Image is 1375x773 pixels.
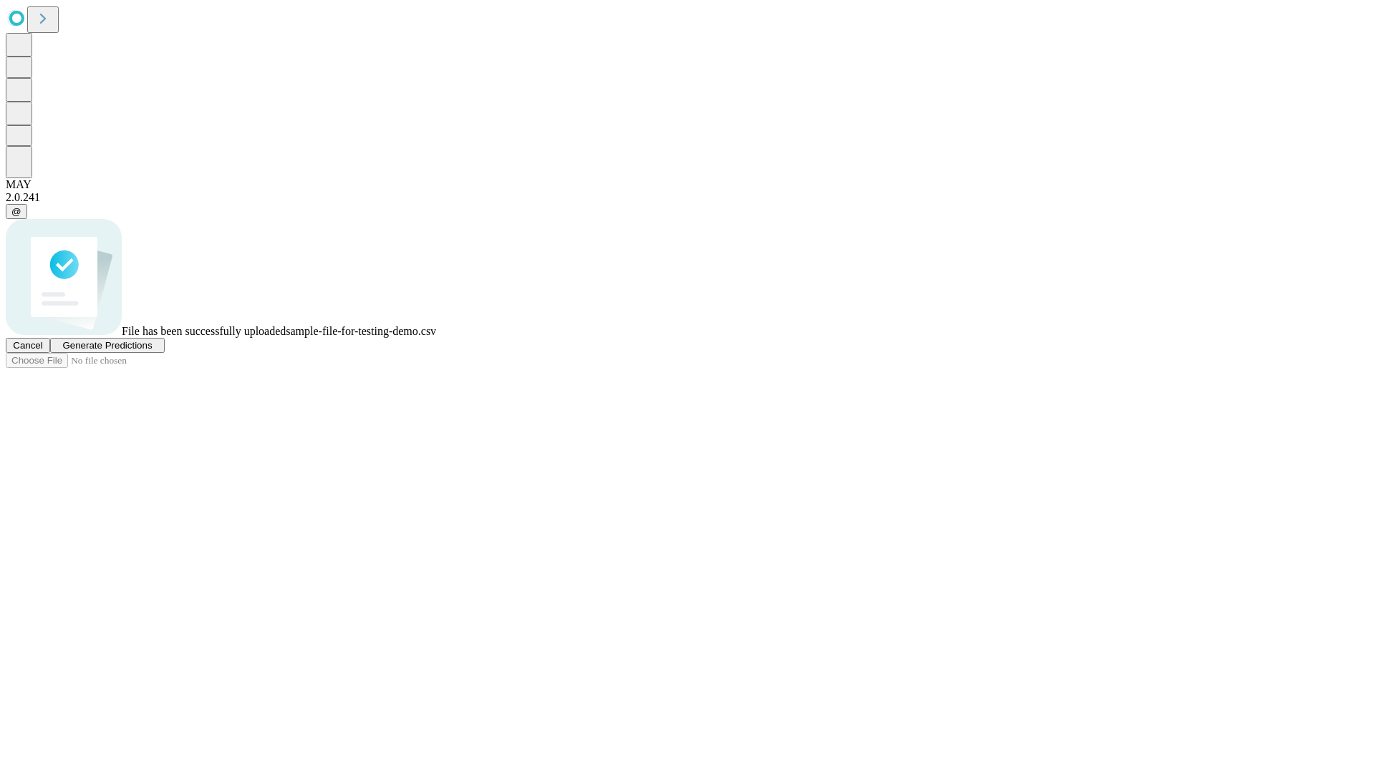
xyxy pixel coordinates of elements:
span: sample-file-for-testing-demo.csv [286,325,436,337]
span: Cancel [13,340,43,351]
span: @ [11,206,21,217]
span: Generate Predictions [62,340,152,351]
button: @ [6,204,27,219]
div: MAY [6,178,1369,191]
button: Generate Predictions [50,338,165,353]
div: 2.0.241 [6,191,1369,204]
button: Cancel [6,338,50,353]
span: File has been successfully uploaded [122,325,286,337]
